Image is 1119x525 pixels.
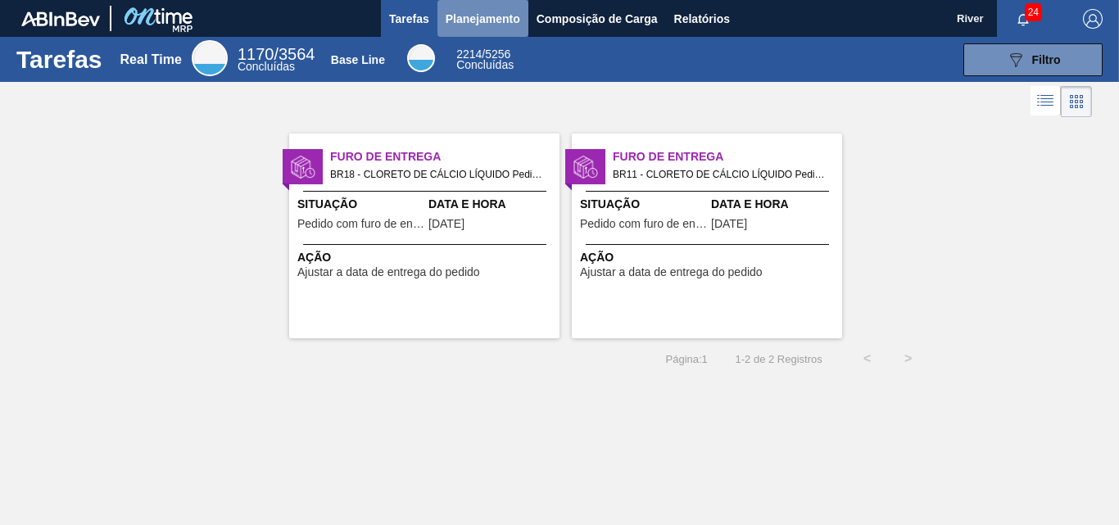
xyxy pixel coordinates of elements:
[580,218,707,230] span: Pedido com furo de entrega
[120,52,182,67] div: Real Time
[847,338,888,379] button: <
[1032,53,1061,66] span: Filtro
[456,49,514,70] div: Base Line
[297,218,424,230] span: Pedido com furo de entrega
[1061,86,1092,117] div: Visão em Cards
[732,353,822,365] span: 1 - 2 de 2 Registros
[428,218,464,230] span: 24/08/2025,
[238,48,315,72] div: Real Time
[297,196,424,213] span: Situação
[238,45,315,63] span: / 3564
[238,60,295,73] span: Concluídas
[613,148,842,165] span: Furo de Entrega
[297,266,480,278] span: Ajustar a data de entrega do pedido
[1025,3,1042,21] span: 24
[613,165,829,183] span: BR11 - CLORETO DE CÁLCIO LÍQUIDO Pedido - 2006646
[711,218,747,230] span: 24/08/2025,
[456,58,514,71] span: Concluídas
[16,50,102,69] h1: Tarefas
[888,338,929,379] button: >
[580,249,838,266] span: Ação
[711,196,838,213] span: Data e Hora
[674,9,730,29] span: Relatórios
[580,196,707,213] span: Situação
[573,155,598,179] img: status
[580,266,763,278] span: Ajustar a data de entrega do pedido
[330,148,559,165] span: Furo de Entrega
[331,53,385,66] div: Base Line
[537,9,658,29] span: Composição de Carga
[428,196,555,213] span: Data e Hora
[456,48,510,61] span: / 5256
[666,353,708,365] span: Página : 1
[21,11,100,26] img: TNhmsLtSVTkK8tSr43FrP2fwEKptu5GPRR3wAAAABJRU5ErkJggg==
[407,44,435,72] div: Base Line
[291,155,315,179] img: status
[997,7,1049,30] button: Notificações
[389,9,429,29] span: Tarefas
[1083,9,1103,29] img: Logout
[456,48,482,61] span: 2214
[1031,86,1061,117] div: Visão em Lista
[238,45,274,63] span: 1170
[192,40,228,76] div: Real Time
[963,43,1103,76] button: Filtro
[446,9,520,29] span: Planejamento
[330,165,546,183] span: BR18 - CLORETO DE CÁLCIO LÍQUIDO Pedido - 2006648
[297,249,555,266] span: Ação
